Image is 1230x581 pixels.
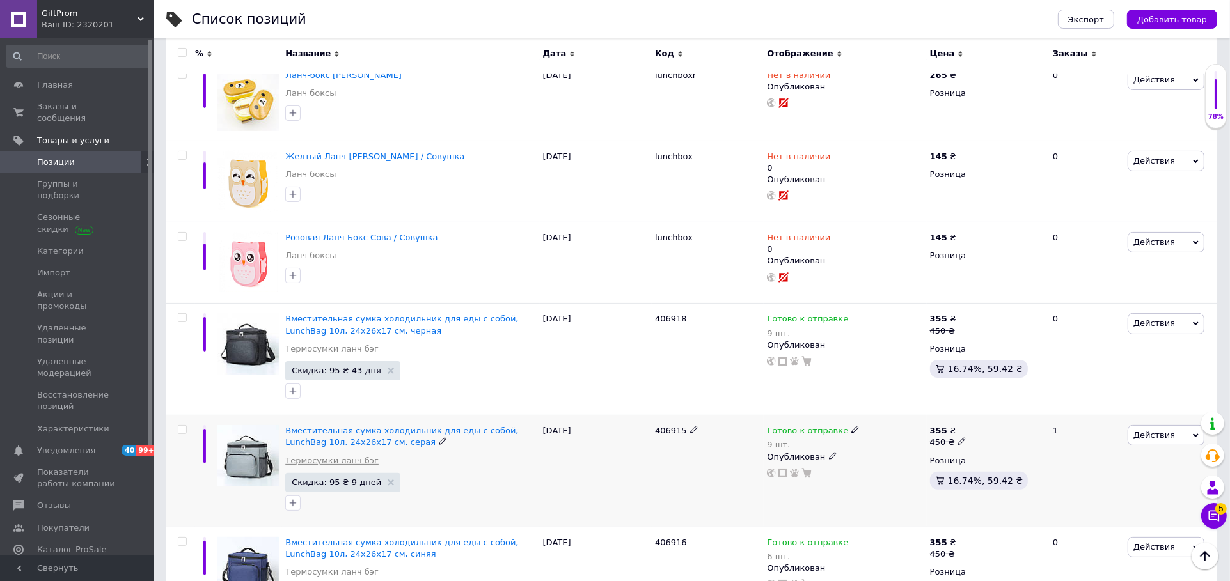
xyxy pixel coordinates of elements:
[285,250,336,261] a: Ланч боксы
[1133,75,1175,84] span: Действия
[37,289,118,312] span: Акции и промокоды
[136,445,157,456] span: 99+
[767,329,848,338] div: 9 шт.
[767,151,830,165] span: Нет в наличии
[767,48,833,59] span: Отображение
[767,562,923,574] div: Опубликован
[655,70,696,80] span: lunchboxr
[37,157,75,168] span: Позиции
[195,48,203,59] span: %
[540,415,652,527] div: [DATE]
[37,178,118,201] span: Группы и подборки
[285,455,379,467] a: Термосумки ланч бэг
[42,8,138,19] span: GiftProm
[1045,59,1124,141] div: 0
[930,437,966,448] div: 450 ₴
[540,141,652,222] div: [DATE]
[930,455,1042,467] div: Розница
[285,48,331,59] span: Название
[285,566,379,578] a: Термосумки ланч бэг
[37,101,118,124] span: Заказы и сообщения
[285,233,438,242] a: Розовая Ланч-Бокс Сова / Совушка
[767,174,923,185] div: Опубликован
[6,45,150,68] input: Поиск
[930,169,1042,180] div: Розница
[655,233,693,242] span: lunchbox
[655,314,687,323] span: 406918
[930,313,956,325] div: ₴
[930,538,947,547] b: 355
[37,212,118,235] span: Сезонные скидки
[930,70,956,81] div: ₴
[930,151,947,161] b: 145
[37,267,70,279] span: Импорт
[930,88,1042,99] div: Розница
[767,552,848,561] div: 6 шт.
[37,544,106,555] span: Каталог ProSale
[930,426,947,435] b: 355
[930,325,956,337] div: 450 ₴
[217,425,279,486] img: Вместительная сумка холодильник для еды с собой, LunchBag 10л, 24х26х17 см, серая
[1133,156,1175,166] span: Действия
[655,538,687,547] span: 406916
[767,70,830,84] span: Нет в наличии
[285,151,464,161] a: Желтый Ланч-[PERSON_NAME] / Совушка
[285,343,379,355] a: Термосумки ланч бэг
[37,445,95,456] span: Уведомления
[767,233,830,246] span: Нет в наличии
[1133,542,1175,552] span: Действия
[37,423,109,435] span: Характеристики
[948,476,1023,486] span: 16.74%, 59.42 ₴
[292,478,381,486] span: Скидка: 95 ₴ 9 дней
[767,538,848,551] span: Готово к отправке
[767,314,848,327] span: Готово к отправке
[930,250,1042,261] div: Розница
[930,151,956,162] div: ₴
[217,313,279,375] img: Вместительная сумка холодильник для еды с собой, LunchBag 10л, 24х26х17 см, черная
[1137,15,1207,24] span: Добавить товар
[767,151,830,174] div: 0
[122,445,136,456] span: 40
[767,232,830,255] div: 0
[655,151,693,161] span: lunchbox
[285,88,336,99] a: Ланч боксы
[930,48,955,59] span: Цена
[285,70,402,80] a: Ланч-бокс [PERSON_NAME]
[285,314,518,335] a: Вместительная сумка холодильник для еды с собой, LunchBag 10л, 24х26х17 см, черная
[37,389,118,412] span: Восстановление позиций
[1206,112,1226,121] div: 78%
[292,366,381,375] span: Скидка: 95 ₴ 43 дня
[655,426,687,435] span: 406915
[767,440,860,449] div: 9 шт.
[1127,10,1217,29] button: Добавить товар
[1058,10,1114,29] button: Экспорт
[1201,503,1227,529] button: Чат с покупателем5
[543,48,567,59] span: Дата
[192,13,306,26] div: Список позиций
[1133,237,1175,247] span: Действия
[930,233,947,242] b: 145
[655,48,674,59] span: Код
[1053,48,1088,59] span: Заказы
[37,322,118,345] span: Удаленные позиции
[1045,304,1124,415] div: 0
[540,304,652,415] div: [DATE]
[37,79,73,91] span: Главная
[37,245,84,257] span: Категории
[37,500,71,511] span: Отзывы
[930,232,956,244] div: ₴
[285,426,518,447] span: Вместительная сумка холодильник для еды с собой, LunchBag 10л, 24х26х17 см, серая
[930,70,947,80] b: 265
[930,537,956,548] div: ₴
[1192,543,1218,569] button: Наверх
[930,566,1042,578] div: Розница
[37,356,118,379] span: Удаленные модерацией
[1045,141,1124,222] div: 0
[217,232,279,293] img: Розовая Ланч-Бокс Сова / Совушка
[37,467,118,490] span: Показатели работы компании
[1045,415,1124,527] div: 1
[767,81,923,93] div: Опубликован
